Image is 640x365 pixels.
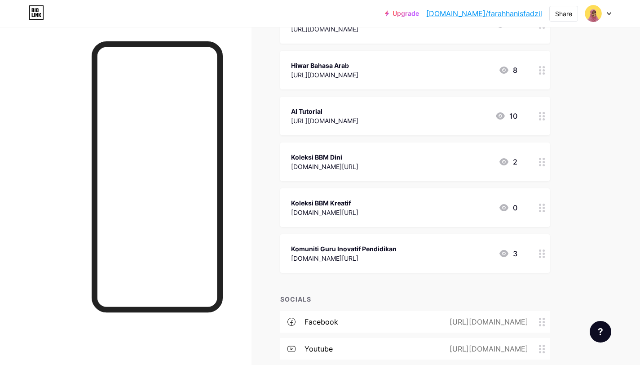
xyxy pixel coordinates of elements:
[291,244,397,254] div: Komuniti Guru Inovatif Pendidikan
[499,248,517,259] div: 3
[291,116,358,125] div: [URL][DOMAIN_NAME]
[495,111,517,121] div: 10
[499,202,517,213] div: 0
[499,65,517,76] div: 8
[385,10,419,17] a: Upgrade
[585,5,602,22] img: farahhanisfadzil
[291,70,358,80] div: [URL][DOMAIN_NAME]
[291,254,397,263] div: [DOMAIN_NAME][URL]
[499,156,517,167] div: 2
[291,152,358,162] div: Koleksi BBM Dini
[305,343,333,354] div: youtube
[280,294,550,304] div: SOCIALS
[291,24,358,34] div: [URL][DOMAIN_NAME]
[426,8,542,19] a: [DOMAIN_NAME]/farahhanisfadzil
[555,9,572,18] div: Share
[305,316,338,327] div: facebook
[291,162,358,171] div: [DOMAIN_NAME][URL]
[435,316,539,327] div: [URL][DOMAIN_NAME]
[291,198,358,208] div: Koleksi BBM Kreatif
[291,61,358,70] div: Hiwar Bahasa Arab
[435,343,539,354] div: [URL][DOMAIN_NAME]
[291,208,358,217] div: [DOMAIN_NAME][URL]
[291,107,358,116] div: AI Tutorial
